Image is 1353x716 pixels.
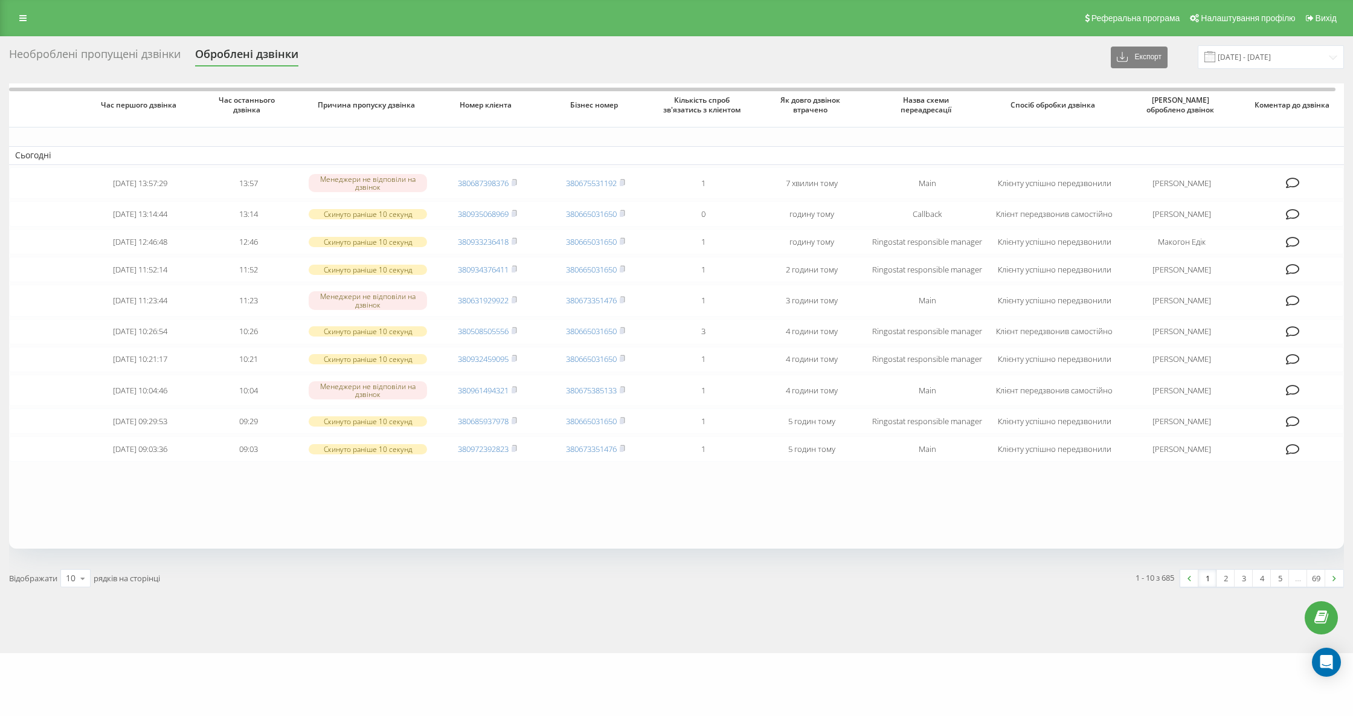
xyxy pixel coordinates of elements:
[194,229,303,254] td: 12:46
[314,100,421,110] span: Причина пропуску дзвінка
[458,295,509,306] a: 380631929922
[1316,13,1337,23] span: Вихід
[86,257,194,282] td: [DATE] 11:52:14
[1312,648,1341,677] div: Open Intercom Messenger
[86,436,194,462] td: [DATE] 09:03:36
[1120,257,1244,282] td: [PERSON_NAME]
[1120,436,1244,462] td: [PERSON_NAME]
[866,167,989,199] td: Main
[866,257,989,282] td: Ringostat responsible manager
[1235,570,1253,587] a: 3
[194,201,303,227] td: 13:14
[649,257,757,282] td: 1
[1136,572,1174,584] div: 1 - 10 з 685
[768,95,855,114] span: Як довго дзвінок втрачено
[309,354,428,364] div: Скинуто раніше 10 секунд
[458,326,509,337] a: 380508505556
[649,408,757,434] td: 1
[866,408,989,434] td: Ringostat responsible manager
[649,229,757,254] td: 1
[194,319,303,344] td: 10:26
[866,285,989,317] td: Main
[1111,47,1168,68] button: Експорт
[86,408,194,434] td: [DATE] 09:29:53
[194,347,303,372] td: 10:21
[866,201,989,227] td: Callback
[649,375,757,407] td: 1
[866,375,989,407] td: Main
[649,167,757,199] td: 1
[309,291,428,309] div: Менеджери не відповіли на дзвінок
[94,573,160,584] span: рядків на сторінці
[194,408,303,434] td: 09:29
[757,319,866,344] td: 4 години тому
[989,167,1120,199] td: Клієнту успішно передзвонили
[309,237,428,247] div: Скинуто раніше 10 секунд
[1132,95,1232,114] span: [PERSON_NAME] оброблено дзвінок
[309,416,428,427] div: Скинуто раніше 10 секунд
[989,436,1120,462] td: Клієнту успішно передзвонили
[1289,570,1307,587] div: …
[757,201,866,227] td: годину тому
[1120,285,1244,317] td: [PERSON_NAME]
[552,100,638,110] span: Бізнес номер
[1198,570,1216,587] a: 1
[1091,13,1180,23] span: Реферальна програма
[989,319,1120,344] td: Клієнт передзвонив самостійно
[458,264,509,275] a: 380934376411
[866,436,989,462] td: Main
[1201,13,1295,23] span: Налаштування профілю
[649,319,757,344] td: 3
[566,295,617,306] a: 380673351476
[566,236,617,247] a: 380665031650
[9,146,1344,164] td: Сьогодні
[566,385,617,396] a: 380675385133
[757,436,866,462] td: 5 годин тому
[86,229,194,254] td: [DATE] 12:46:48
[194,285,303,317] td: 11:23
[1254,100,1333,110] span: Коментар до дзвінка
[989,375,1120,407] td: Клієнт передзвонив самостійно
[989,347,1120,372] td: Клієнту успішно передзвонили
[458,416,509,427] a: 380685937978
[1120,408,1244,434] td: [PERSON_NAME]
[1120,201,1244,227] td: [PERSON_NAME]
[649,347,757,372] td: 1
[989,285,1120,317] td: Клієнту успішно передзвонили
[566,416,617,427] a: 380665031650
[97,100,184,110] span: Час першого дзвінка
[458,443,509,454] a: 380972392823
[566,178,617,189] a: 380675531192
[757,375,866,407] td: 4 години тому
[1120,167,1244,199] td: [PERSON_NAME]
[1253,570,1271,587] a: 4
[757,257,866,282] td: 2 години тому
[866,319,989,344] td: Ringostat responsible manager
[9,48,181,66] div: Необроблені пропущені дзвінки
[66,572,76,584] div: 10
[458,385,509,396] a: 380961494321
[458,353,509,364] a: 380932459095
[1271,570,1289,587] a: 5
[566,443,617,454] a: 380673351476
[9,573,57,584] span: Відображати
[86,167,194,199] td: [DATE] 13:57:29
[1120,375,1244,407] td: [PERSON_NAME]
[566,353,617,364] a: 380665031650
[1120,347,1244,372] td: [PERSON_NAME]
[566,326,617,337] a: 380665031650
[86,319,194,344] td: [DATE] 10:26:54
[309,265,428,275] div: Скинуто раніше 10 секунд
[660,95,747,114] span: Кількість спроб зв'язатись з клієнтом
[649,285,757,317] td: 1
[1120,319,1244,344] td: [PERSON_NAME]
[1216,570,1235,587] a: 2
[194,257,303,282] td: 11:52
[194,436,303,462] td: 09:03
[866,229,989,254] td: Ringostat responsible manager
[757,408,866,434] td: 5 годин тому
[566,208,617,219] a: 380665031650
[458,178,509,189] a: 380687398376
[1001,100,1108,110] span: Спосіб обробки дзвінка
[445,100,531,110] span: Номер клієнта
